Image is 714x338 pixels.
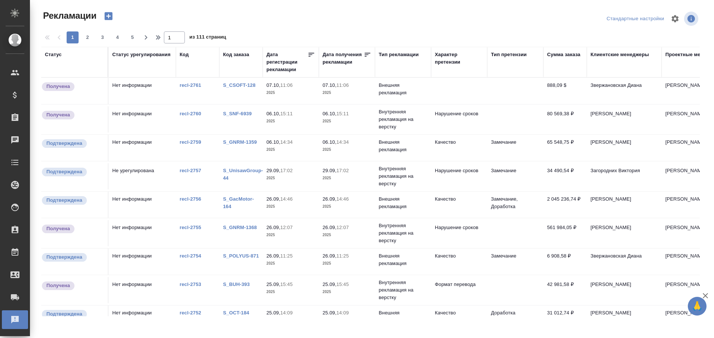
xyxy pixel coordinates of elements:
[431,106,487,133] td: Нарушение сроков
[109,305,176,332] td: Нет информации
[280,111,293,116] p: 15:11
[336,168,349,173] p: 17:02
[97,31,109,43] button: 3
[180,225,201,230] a: recl-2755
[280,82,293,88] p: 11:06
[431,163,487,189] td: Нарушение сроков
[323,111,336,116] p: 06.10,
[547,51,580,58] div: Сумма заказа
[280,196,293,202] p: 14:46
[223,225,257,230] a: S_GNRM-1368
[100,10,118,22] button: Создать
[280,139,293,145] p: 14:34
[375,161,431,191] td: Внутренняя рекламация на верстку
[180,51,189,58] div: Код
[435,51,483,66] div: Характер претензии
[336,310,349,316] p: 14:09
[180,168,201,173] a: recl-2757
[666,10,684,28] span: Настроить таблицу
[375,249,431,275] td: Внешняя рекламация
[605,13,666,25] div: split button
[46,225,70,232] p: Получена
[41,10,97,22] span: Рекламации
[223,82,256,88] a: S_CSOFT-128
[46,197,82,204] p: Подтверждена
[46,140,82,147] p: Подтверждена
[46,168,82,176] p: Подтверждена
[266,111,280,116] p: 06.10,
[375,305,431,332] td: Внешняя рекламация
[323,253,336,259] p: 26.09,
[109,249,176,275] td: Нет информации
[266,51,308,73] div: Дата регистрации рекламации
[180,196,201,202] a: recl-2756
[266,168,280,173] p: 29.09,
[587,192,662,218] td: [PERSON_NAME]
[223,310,249,316] a: S_OCT-184
[266,281,280,287] p: 25.09,
[431,249,487,275] td: Качество
[684,12,700,26] span: Посмотреть информацию
[431,305,487,332] td: Качество
[431,220,487,246] td: Нарушение сроков
[82,31,94,43] button: 2
[223,139,257,145] a: S_GNRM-1359
[223,111,252,116] a: S_SNF-6939
[266,82,280,88] p: 07.10,
[543,163,587,189] td: 34 490,54 ₽
[280,225,293,230] p: 12:07
[109,192,176,218] td: Нет информации
[543,249,587,275] td: 6 908,58 ₽
[323,82,336,88] p: 07.10,
[336,253,349,259] p: 11:25
[587,249,662,275] td: Звержановская Диана
[336,139,349,145] p: 14:34
[323,51,364,66] div: Дата получения рекламации
[180,253,201,259] a: recl-2754
[112,31,123,43] button: 4
[82,34,94,41] span: 2
[266,310,280,316] p: 25.09,
[491,51,527,58] div: Тип претензии
[323,196,336,202] p: 26.09,
[323,281,336,287] p: 25.09,
[543,106,587,133] td: 80 569,38 ₽
[180,310,201,316] a: recl-2752
[487,163,543,189] td: Замечание
[109,220,176,246] td: Нет информации
[487,192,543,218] td: Замечание, Доработка
[487,305,543,332] td: Доработка
[543,220,587,246] td: 561 984,05 ₽
[266,139,280,145] p: 06.10,
[323,288,371,296] p: 2025
[591,51,649,58] div: Клиентские менеджеры
[487,135,543,161] td: Замечание
[266,231,315,239] p: 2025
[223,51,249,58] div: Код заказа
[323,118,371,125] p: 2025
[180,111,201,116] a: recl-2760
[587,78,662,104] td: Звержановская Диана
[266,225,280,230] p: 26.09,
[266,203,315,210] p: 2025
[431,135,487,161] td: Качество
[431,192,487,218] td: Качество
[266,118,315,125] p: 2025
[266,196,280,202] p: 26.09,
[375,104,431,134] td: Внутренняя рекламация на верстку
[266,89,315,97] p: 2025
[336,196,349,202] p: 14:46
[587,305,662,332] td: [PERSON_NAME]
[46,83,70,90] p: Получена
[109,277,176,303] td: Нет информации
[109,163,176,189] td: Не урегулирована
[336,225,349,230] p: 12:07
[587,220,662,246] td: [PERSON_NAME]
[109,106,176,133] td: Нет информации
[688,297,707,316] button: 🙏
[180,281,201,287] a: recl-2753
[323,174,371,182] p: 2025
[379,51,419,58] div: Тип рекламации
[323,231,371,239] p: 2025
[112,51,171,58] div: Статус урегулирования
